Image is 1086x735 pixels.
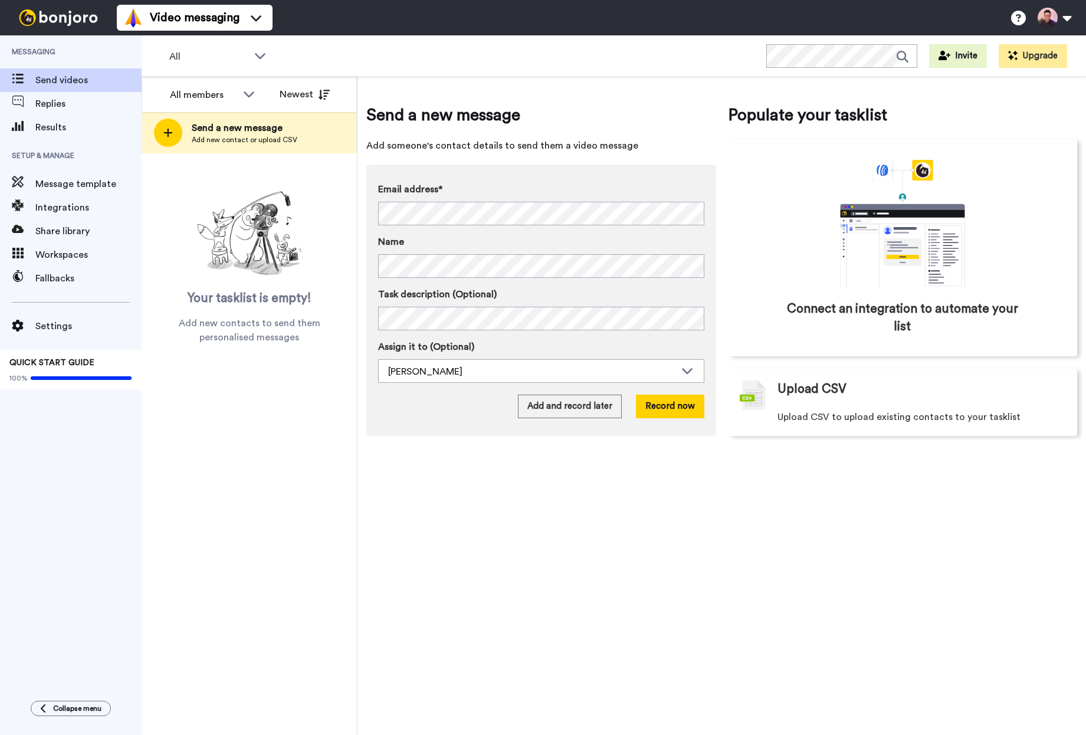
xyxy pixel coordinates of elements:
span: Name [378,235,404,249]
span: Add someone's contact details to send them a video message [366,139,716,153]
span: Workspaces [35,248,142,262]
button: Add and record later [518,395,622,418]
span: Add new contact or upload CSV [192,135,297,145]
img: vm-color.svg [124,8,143,27]
div: All members [170,88,237,102]
label: Assign it to (Optional) [378,340,704,354]
span: Add new contacts to send them personalised messages [159,316,339,344]
span: Your tasklist is empty! [188,290,311,307]
span: Populate your tasklist [728,103,1078,127]
span: Upload CSV [777,380,847,398]
span: Results [35,120,142,134]
label: Email address* [378,182,704,196]
span: Connect an integration to automate your list [778,300,1028,336]
label: Task description (Optional) [378,287,704,301]
span: Integrations [35,201,142,215]
span: Video messaging [150,9,239,26]
img: csv-grey.png [740,380,766,410]
span: Upload CSV to upload existing contacts to your tasklist [777,410,1021,424]
span: Message template [35,177,142,191]
span: Send a new message [366,103,716,127]
button: Invite [929,44,987,68]
span: All [169,50,248,64]
span: Replies [35,97,142,111]
img: ready-set-action.png [191,186,309,281]
button: Newest [271,83,339,106]
span: Settings [35,319,142,333]
button: Record now [636,395,704,418]
span: 100% [9,373,28,383]
div: [PERSON_NAME] [388,365,675,379]
img: bj-logo-header-white.svg [14,9,103,26]
span: Send videos [35,73,142,87]
button: Collapse menu [31,701,111,716]
button: Upgrade [999,44,1067,68]
span: QUICK START GUIDE [9,359,94,367]
span: Share library [35,224,142,238]
span: Send a new message [192,121,297,135]
span: Collapse menu [53,704,101,713]
span: Fallbacks [35,271,142,286]
div: animation [814,160,991,288]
